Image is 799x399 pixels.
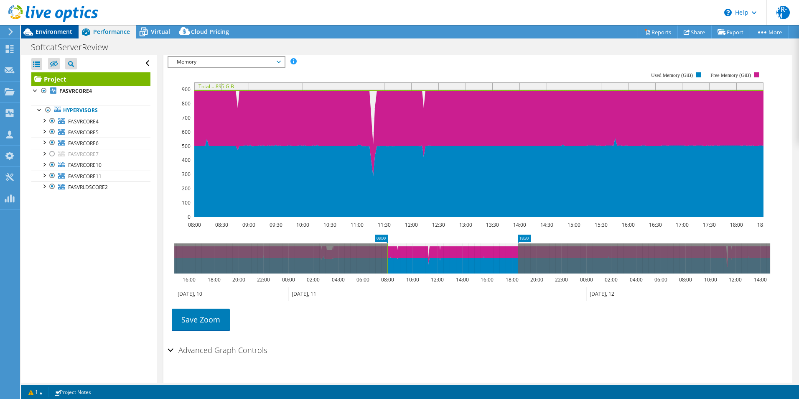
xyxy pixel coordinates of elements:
[677,26,712,38] a: Share
[188,221,201,228] text: 08:00
[757,221,770,228] text: 18:30
[173,57,280,67] span: Memory
[580,276,593,283] text: 00:00
[430,276,443,283] text: 12:00
[296,221,309,228] text: 10:00
[232,276,245,283] text: 20:00
[36,28,72,36] span: Environment
[182,128,191,136] text: 600
[505,276,518,283] text: 18:00
[68,173,102,180] span: FASVRCORE11
[728,276,741,283] text: 12:00
[323,221,336,228] text: 10:30
[182,156,191,164] text: 400
[654,276,667,283] text: 06:00
[172,309,230,330] a: Save Zoom
[182,143,191,150] text: 500
[31,149,150,160] a: FASVRCORE7
[68,161,102,169] span: FASVRCORE10
[530,276,543,283] text: 20:00
[459,221,472,228] text: 13:00
[356,276,369,283] text: 06:00
[242,221,255,228] text: 09:00
[486,221,499,228] text: 13:30
[331,276,344,283] text: 04:00
[350,221,363,228] text: 11:00
[555,276,567,283] text: 22:00
[567,221,580,228] text: 15:00
[432,221,445,228] text: 12:30
[621,221,634,228] text: 16:00
[651,72,693,78] text: Used Memory (GiB)
[182,199,191,206] text: 100
[182,114,191,121] text: 700
[31,160,150,171] a: FASVRCORE10
[282,276,295,283] text: 00:00
[730,221,743,228] text: 18:00
[405,221,417,228] text: 12:00
[675,221,688,228] text: 17:00
[68,184,108,191] span: FASVRLDSCORE2
[753,276,766,283] text: 14:00
[215,221,228,228] text: 08:30
[182,171,191,178] text: 300
[710,72,751,78] text: Free Memory (GiB)
[48,387,97,397] a: Project Notes
[31,72,150,86] a: Project
[257,276,270,283] text: 22:00
[68,118,99,125] span: FASVRCORE4
[381,276,394,283] text: 08:00
[377,221,390,228] text: 11:30
[540,221,553,228] text: 14:30
[93,28,130,36] span: Performance
[207,276,220,283] text: 18:00
[649,221,662,228] text: 16:30
[68,140,99,147] span: FASVRCORE6
[182,86,191,93] text: 900
[679,276,692,283] text: 08:00
[31,116,150,127] a: FASVRCORE4
[31,138,150,148] a: FASVRCORE6
[198,83,234,90] text: Total = 895 GiB
[182,185,191,192] text: 200
[31,105,150,116] a: Hypervisors
[702,221,715,228] text: 17:30
[724,9,732,16] svg: \n
[750,26,789,38] a: More
[594,221,607,228] text: 15:30
[23,387,48,397] a: 1
[182,276,195,283] text: 16:00
[306,276,319,283] text: 02:00
[191,28,229,36] span: Cloud Pricing
[629,276,642,283] text: 04:00
[68,151,99,158] span: FASVRCORE7
[168,342,267,358] h2: Advanced Graph Controls
[27,43,121,52] h1: SoftcatServerReview
[188,213,191,220] text: 0
[604,276,617,283] text: 02:00
[68,129,99,136] span: FASVRCORE5
[151,28,170,36] span: Virtual
[269,221,282,228] text: 09:30
[59,87,92,95] b: FASVRCORE4
[704,276,717,283] text: 10:00
[182,100,191,107] text: 800
[31,127,150,138] a: FASVRCORE5
[31,86,150,97] a: FASVRCORE4
[406,276,419,283] text: 10:00
[455,276,468,283] text: 14:00
[513,221,526,228] text: 14:00
[480,276,493,283] text: 16:00
[711,26,750,38] a: Export
[31,171,150,182] a: FASVRCORE11
[638,26,678,38] a: Reports
[776,6,790,19] span: PR-M
[31,182,150,192] a: FASVRLDSCORE2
